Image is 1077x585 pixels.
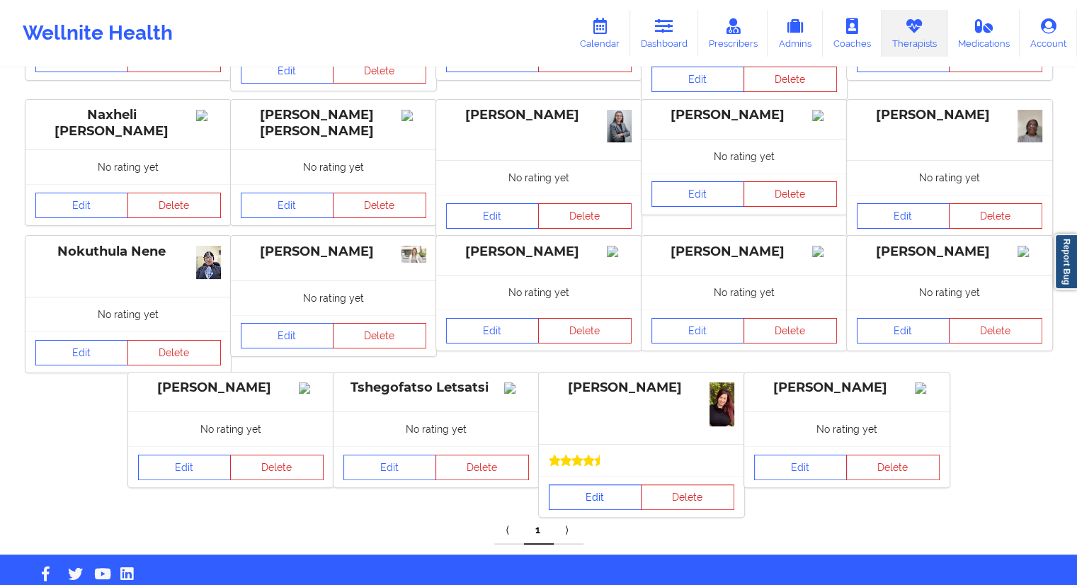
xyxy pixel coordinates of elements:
div: [PERSON_NAME] [446,244,632,260]
div: No rating yet [25,149,231,184]
button: Delete [949,318,1042,343]
button: Delete [435,455,529,480]
div: No rating yet [334,411,539,446]
a: Edit [343,455,437,480]
div: Nokuthula Nene [35,244,221,260]
div: [PERSON_NAME] [446,107,632,123]
img: Image%2Fplaceholer-image.png [812,110,837,121]
a: Dashboard [630,10,698,57]
button: Delete [743,318,837,343]
img: 7e83ae21-310b-474f-a275-4a4018e714d2_image.jpg [1018,110,1042,143]
div: [PERSON_NAME] [549,380,734,396]
a: Report Bug [1054,234,1077,290]
a: Edit [857,318,950,343]
a: Edit [651,181,745,207]
button: Delete [743,67,837,92]
img: 539e45d8-f3e6-400d-846c-83737d7d250f_91f60f71-a731-4da2-bbee-02052329f5291000128930.jpg [607,110,632,143]
button: Delete [641,484,734,510]
a: Account [1020,10,1077,57]
div: [PERSON_NAME] [651,244,837,260]
div: Tshegofatso Letsatsi [343,380,529,396]
a: Coaches [823,10,882,57]
a: Edit [35,193,129,218]
button: Delete [230,455,324,480]
div: [PERSON_NAME] [754,380,940,396]
div: No rating yet [436,160,642,195]
div: [PERSON_NAME] [PERSON_NAME] [241,107,426,140]
img: c2fbc31d-4951-4fb8-bade-cf14030df094m.png [710,382,734,426]
div: [PERSON_NAME] [241,244,426,260]
button: Delete [743,181,837,207]
button: Delete [333,58,426,84]
div: [PERSON_NAME] [857,107,1042,123]
a: Admins [768,10,823,57]
img: Image%2Fplaceholer-image.png [504,382,529,394]
button: Delete [949,203,1042,229]
button: Delete [333,323,426,348]
div: [PERSON_NAME] [138,380,324,396]
a: Edit [651,318,745,343]
img: 729c36fe-cb0d-4d6d-b223-057b036f6d3d_4028ce7a-9759-471c-a528-7ae42fc016c8IMG_20240823_114328_edit... [196,246,221,279]
img: Image%2Fplaceholer-image.png [196,110,221,121]
img: Image%2Fplaceholer-image.png [915,382,940,394]
a: Edit [138,455,232,480]
img: Image%2Fplaceholer-image.png [299,382,324,394]
img: Image%2Fplaceholer-image.png [812,246,837,257]
img: Image%2Fplaceholer-image.png [401,110,426,121]
a: Edit [857,203,950,229]
a: Medications [947,10,1020,57]
button: Delete [333,193,426,218]
button: Delete [127,193,221,218]
a: Edit [241,323,334,348]
button: Delete [538,318,632,343]
a: Edit [241,58,334,84]
div: No rating yet [436,275,642,309]
img: Image%2Fplaceholer-image.png [1018,246,1042,257]
button: Delete [846,455,940,480]
div: Naxheli [PERSON_NAME] [35,107,221,140]
div: No rating yet [128,411,334,446]
a: Prescribers [698,10,768,57]
div: Pagination Navigation [494,516,583,545]
img: Image%2Fplaceholer-image.png [607,246,632,257]
div: [PERSON_NAME] [857,244,1042,260]
a: Next item [554,516,583,545]
div: [PERSON_NAME] [651,107,837,123]
img: 54d4f64a-d373-45cb-ae63-e37205fa03b8_945b9f81-9489-4241-b126-d0511c6899acDonna_HS.jpg [401,246,426,262]
div: No rating yet [744,411,950,446]
a: Therapists [882,10,947,57]
a: Edit [241,193,334,218]
a: Edit [754,455,848,480]
div: No rating yet [847,275,1052,309]
a: Edit [549,484,642,510]
a: Calendar [569,10,630,57]
a: Edit [651,67,745,92]
div: No rating yet [231,280,436,315]
a: Edit [446,203,540,229]
div: No rating yet [642,275,847,309]
button: Delete [538,203,632,229]
div: No rating yet [231,149,436,184]
div: No rating yet [25,297,231,331]
a: Edit [446,318,540,343]
button: Delete [127,340,221,365]
a: Edit [35,340,129,365]
a: Previous item [494,516,524,545]
div: No rating yet [847,160,1052,195]
div: No rating yet [642,139,847,174]
a: 1 [524,516,554,545]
